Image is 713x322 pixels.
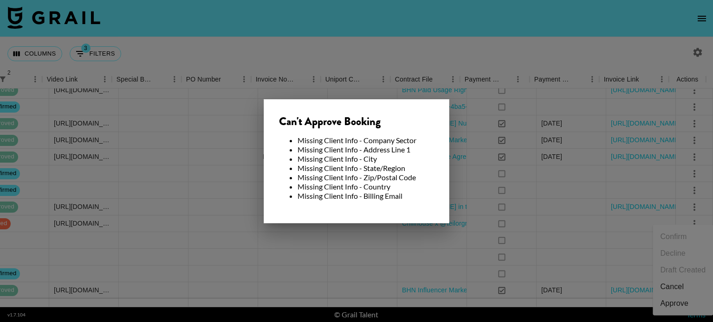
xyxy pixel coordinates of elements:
[298,191,434,201] li: Missing Client Info - Billing Email
[298,182,434,191] li: Missing Client Info - Country
[279,114,434,128] div: Can't Approve Booking
[298,164,434,173] li: Missing Client Info - State/Region
[298,154,434,164] li: Missing Client Info - City
[298,145,434,154] li: Missing Client Info - Address Line 1
[298,136,434,145] li: Missing Client Info - Company Sector
[298,173,434,182] li: Missing Client Info - Zip/Postal Code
